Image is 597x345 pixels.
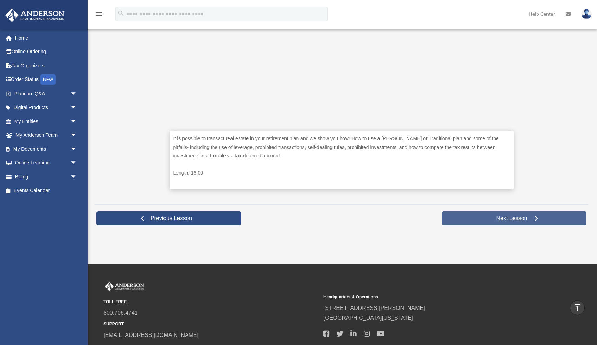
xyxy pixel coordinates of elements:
small: TOLL FREE [103,298,318,306]
span: arrow_drop_down [70,142,84,156]
i: menu [95,10,103,18]
a: menu [95,12,103,18]
a: Next Lesson [442,211,586,225]
img: Anderson Advisors Platinum Portal [103,282,146,291]
img: Anderson Advisors Platinum Portal [3,8,67,22]
span: Next Lesson [490,215,533,222]
span: arrow_drop_down [70,87,84,101]
a: Billingarrow_drop_down [5,170,88,184]
a: My Documentsarrow_drop_down [5,142,88,156]
a: My Entitiesarrow_drop_down [5,114,88,128]
a: Tax Organizers [5,59,88,73]
small: Headquarters & Operations [323,293,538,301]
small: SUPPORT [103,320,318,328]
a: Previous Lesson [96,211,241,225]
span: arrow_drop_down [70,114,84,129]
img: User Pic [581,9,592,19]
a: 800.706.4741 [103,310,138,316]
a: Digital Productsarrow_drop_down [5,101,88,115]
div: NEW [40,74,56,85]
a: My Anderson Teamarrow_drop_down [5,128,88,142]
a: Online Ordering [5,45,88,59]
p: It is possible to transact real estate in your retirement plan and we show you how! How to use a ... [173,134,510,160]
i: vertical_align_top [573,303,582,312]
span: Previous Lesson [145,215,197,222]
span: arrow_drop_down [70,128,84,143]
a: vertical_align_top [570,300,585,315]
span: arrow_drop_down [70,101,84,115]
span: arrow_drop_down [70,156,84,170]
a: Online Learningarrow_drop_down [5,156,88,170]
i: search [117,9,125,17]
a: [GEOGRAPHIC_DATA][US_STATE] [323,315,413,321]
a: [EMAIL_ADDRESS][DOMAIN_NAME] [103,332,199,338]
span: arrow_drop_down [70,170,84,184]
p: Length: 16:00 [173,169,510,177]
a: Home [5,31,88,45]
a: Order StatusNEW [5,73,88,87]
a: [STREET_ADDRESS][PERSON_NAME] [323,305,425,311]
a: Events Calendar [5,184,88,198]
a: Platinum Q&Aarrow_drop_down [5,87,88,101]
